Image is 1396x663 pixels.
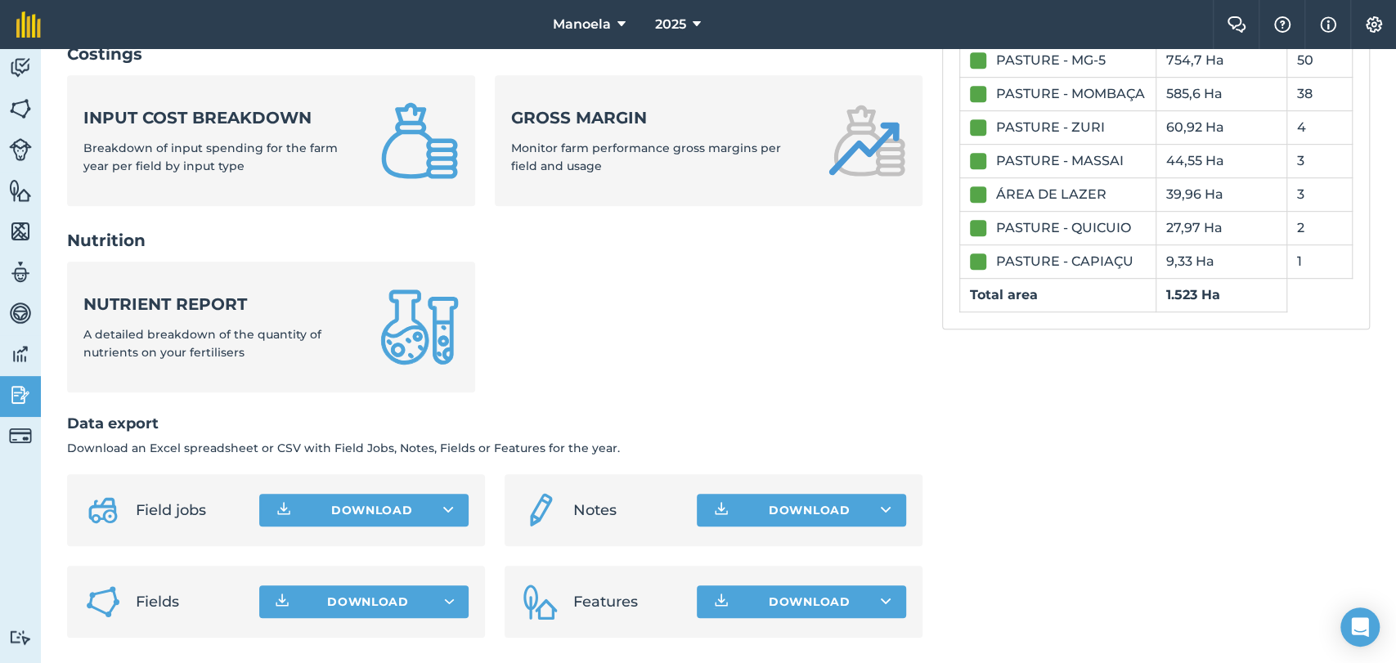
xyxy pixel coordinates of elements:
[83,582,123,621] img: Fields icon
[1340,607,1380,647] div: Open Intercom Messenger
[697,494,906,526] button: Download
[996,84,1145,104] div: PASTURE - MOMBAÇA
[83,141,338,173] span: Breakdown of input spending for the farm year per field by input type
[136,590,246,613] span: Fields
[9,260,32,284] img: svg+xml;base64,PD94bWwgdmVyc2lvbj0iMS4wIiBlbmNvZGluZz0idXRmLTgiPz4KPCEtLSBHZW5lcmF0b3I6IEFkb2JlIE...
[573,590,684,613] span: Features
[521,582,560,621] img: Features icon
[1156,43,1287,77] td: 754,7 Ha
[711,592,731,611] img: Download icon
[1227,16,1246,33] img: Two speech bubbles overlapping with the left bubble in the forefront
[1156,77,1287,110] td: 585,6 Ha
[9,96,32,121] img: svg+xml;base64,PHN2ZyB4bWxucz0iaHR0cDovL3d3dy53My5vcmcvMjAwMC9zdmciIHdpZHRoPSI1NiIgaGVpZ2h0PSI2MC...
[9,178,32,203] img: svg+xml;base64,PHN2ZyB4bWxucz0iaHR0cDovL3d3dy53My5vcmcvMjAwMC9zdmciIHdpZHRoPSI1NiIgaGVpZ2h0PSI2MC...
[996,151,1124,171] div: PASTURE - MASSAI
[1286,144,1352,177] td: 3
[83,327,321,360] span: A detailed breakdown of the quantity of nutrients on your fertilisers
[1286,110,1352,144] td: 4
[9,56,32,80] img: svg+xml;base64,PD94bWwgdmVyc2lvbj0iMS4wIiBlbmNvZGluZz0idXRmLTgiPz4KPCEtLSBHZW5lcmF0b3I6IEFkb2JlIE...
[9,138,32,161] img: svg+xml;base64,PD94bWwgdmVyc2lvbj0iMS4wIiBlbmNvZGluZz0idXRmLTgiPz4KPCEtLSBHZW5lcmF0b3I6IEFkb2JlIE...
[9,301,32,325] img: svg+xml;base64,PD94bWwgdmVyc2lvbj0iMS4wIiBlbmNvZGluZz0idXRmLTgiPz4KPCEtLSBHZW5lcmF0b3I6IEFkb2JlIE...
[511,106,808,129] strong: Gross margin
[1156,211,1287,244] td: 27,97 Ha
[996,185,1106,204] div: ÁREA DE LAZER
[711,500,731,520] img: Download icon
[136,499,246,522] span: Field jobs
[996,218,1131,238] div: PASTURE - QUICUIO
[1156,144,1287,177] td: 44,55 Ha
[83,106,361,129] strong: Input cost breakdown
[9,342,32,366] img: svg+xml;base64,PD94bWwgdmVyc2lvbj0iMS4wIiBlbmNvZGluZz0idXRmLTgiPz4KPCEtLSBHZW5lcmF0b3I6IEFkb2JlIE...
[1320,15,1336,34] img: svg+xml;base64,PHN2ZyB4bWxucz0iaHR0cDovL3d3dy53My5vcmcvMjAwMC9zdmciIHdpZHRoPSIxNyIgaGVpZ2h0PSIxNy...
[511,141,781,173] span: Monitor farm performance gross margins per field and usage
[1156,110,1287,144] td: 60,92 Ha
[259,585,469,618] button: Download
[380,288,459,366] img: Nutrient report
[1286,244,1352,278] td: 1
[655,15,686,34] span: 2025
[1156,177,1287,211] td: 39,96 Ha
[16,11,41,38] img: fieldmargin Logo
[83,293,361,316] strong: Nutrient report
[1166,287,1220,302] strong: 1.523 Ha
[521,491,560,530] img: svg+xml;base64,PD94bWwgdmVyc2lvbj0iMS4wIiBlbmNvZGluZz0idXRmLTgiPz4KPCEtLSBHZW5lcmF0b3I6IEFkb2JlIE...
[67,75,475,206] a: Input cost breakdownBreakdown of input spending for the farm year per field by input type
[495,75,922,206] a: Gross marginMonitor farm performance gross margins per field and usage
[9,219,32,244] img: svg+xml;base64,PHN2ZyB4bWxucz0iaHR0cDovL3d3dy53My5vcmcvMjAwMC9zdmciIHdpZHRoPSI1NiIgaGVpZ2h0PSI2MC...
[1156,244,1287,278] td: 9,33 Ha
[67,262,475,392] a: Nutrient reportA detailed breakdown of the quantity of nutrients on your fertilisers
[1286,43,1352,77] td: 50
[67,439,922,457] p: Download an Excel spreadsheet or CSV with Field Jobs, Notes, Fields or Features for the year.
[9,629,32,645] img: svg+xml;base64,PD94bWwgdmVyc2lvbj0iMS4wIiBlbmNvZGluZz0idXRmLTgiPz4KPCEtLSBHZW5lcmF0b3I6IEFkb2JlIE...
[67,412,922,436] h2: Data export
[996,118,1105,137] div: PASTURE - ZURI
[67,229,922,252] h2: Nutrition
[274,500,294,520] img: Download icon
[1286,211,1352,244] td: 2
[67,43,922,65] h2: Costings
[259,494,469,526] button: Download
[1286,77,1352,110] td: 38
[573,499,684,522] span: Notes
[380,101,459,180] img: Input cost breakdown
[828,101,906,180] img: Gross margin
[996,252,1133,271] div: PASTURE - CAPIAÇU
[1364,16,1384,33] img: A cog icon
[9,383,32,407] img: svg+xml;base64,PD94bWwgdmVyc2lvbj0iMS4wIiBlbmNvZGluZz0idXRmLTgiPz4KPCEtLSBHZW5lcmF0b3I6IEFkb2JlIE...
[553,15,611,34] span: Manoela
[996,51,1106,70] div: PASTURE - MG-5
[1273,16,1292,33] img: A question mark icon
[9,424,32,447] img: svg+xml;base64,PD94bWwgdmVyc2lvbj0iMS4wIiBlbmNvZGluZz0idXRmLTgiPz4KPCEtLSBHZW5lcmF0b3I6IEFkb2JlIE...
[970,287,1038,302] strong: Total area
[327,594,409,610] span: Download
[83,491,123,530] img: svg+xml;base64,PD94bWwgdmVyc2lvbj0iMS4wIiBlbmNvZGluZz0idXRmLTgiPz4KPCEtLSBHZW5lcmF0b3I6IEFkb2JlIE...
[697,585,906,618] button: Download
[1286,177,1352,211] td: 3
